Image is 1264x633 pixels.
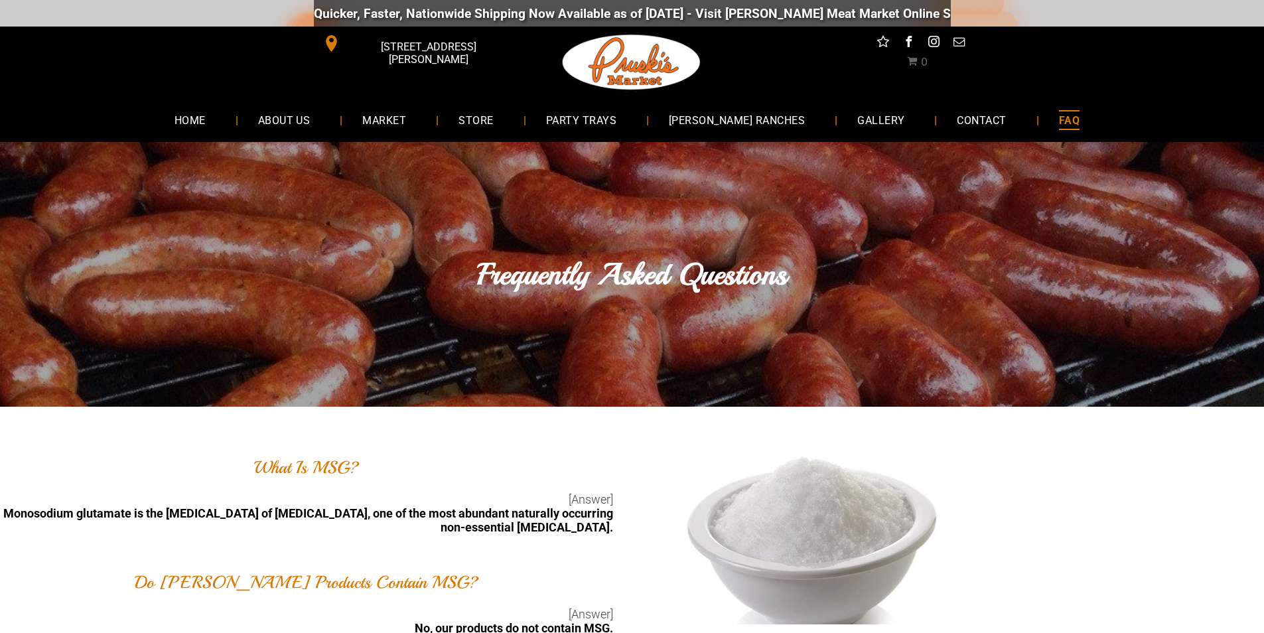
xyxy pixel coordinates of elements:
a: facebook [900,33,917,54]
a: STORE [439,102,513,137]
span: [Answer] [569,492,613,506]
font: Do [PERSON_NAME] Products Contain MSG? [135,571,478,593]
a: [PERSON_NAME] RANCHES [649,102,825,137]
a: Social network [875,33,892,54]
a: ABOUT US [238,102,330,137]
a: GALLERY [837,102,924,137]
span: [Answer] [569,607,613,621]
a: email [950,33,967,54]
a: CONTACT [937,102,1026,137]
b: Monosodium glutamate is the [MEDICAL_DATA] of [MEDICAL_DATA], one of the most abundant naturally ... [3,506,613,534]
font: What Is MSG? [254,457,359,478]
a: HOME [155,102,226,137]
span: [STREET_ADDRESS][PERSON_NAME] [342,34,514,72]
font: Frequently Asked Questions [477,255,787,293]
a: FAQ [1039,102,1099,137]
a: PARTY TRAYS [526,102,636,137]
span: 0 [921,56,928,68]
img: msg-1920w.jpg [651,450,983,624]
a: instagram [925,33,942,54]
a: [STREET_ADDRESS][PERSON_NAME] [314,33,517,54]
img: Pruski-s+Market+HQ+Logo2-1920w.png [560,27,703,98]
a: MARKET [342,102,426,137]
